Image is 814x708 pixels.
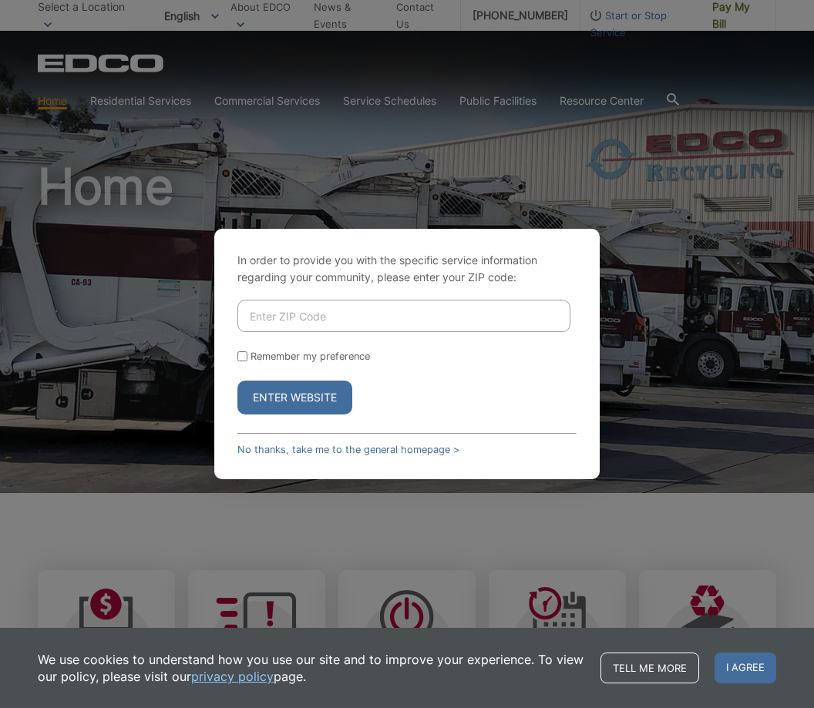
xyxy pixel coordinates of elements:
p: We use cookies to understand how you use our site and to improve your experience. To view our pol... [38,651,585,685]
a: Tell me more [600,653,699,683]
button: Enter Website [237,381,352,414]
p: In order to provide you with the specific service information regarding your community, please en... [237,252,577,286]
a: privacy policy [191,668,274,685]
label: Remember my preference [251,351,370,362]
span: I agree [715,653,776,683]
a: No thanks, take me to the general homepage > [237,444,459,455]
input: Enter ZIP Code [237,300,570,332]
